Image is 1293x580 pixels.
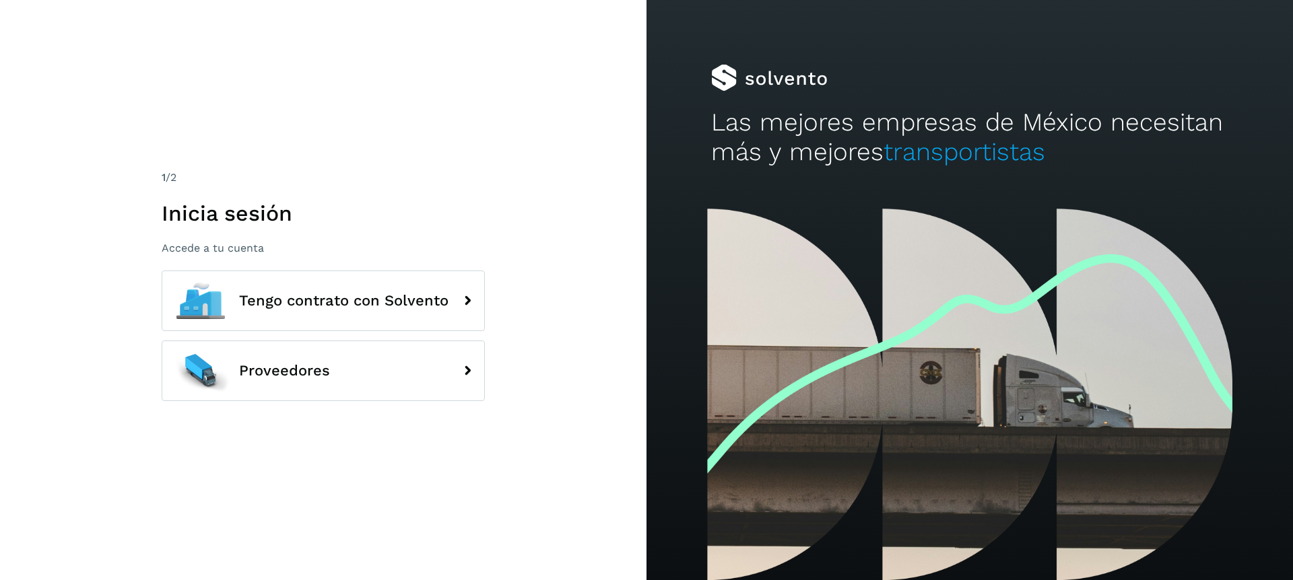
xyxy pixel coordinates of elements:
[239,363,330,379] span: Proveedores
[162,270,485,331] button: Tengo contrato con Solvento
[162,242,485,254] p: Accede a tu cuenta
[162,201,485,226] h1: Inicia sesión
[162,170,485,186] div: /2
[162,340,485,401] button: Proveedores
[884,137,1045,166] span: transportistas
[711,108,1228,168] h2: Las mejores empresas de México necesitan más y mejores
[239,293,449,309] span: Tengo contrato con Solvento
[162,171,166,184] span: 1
